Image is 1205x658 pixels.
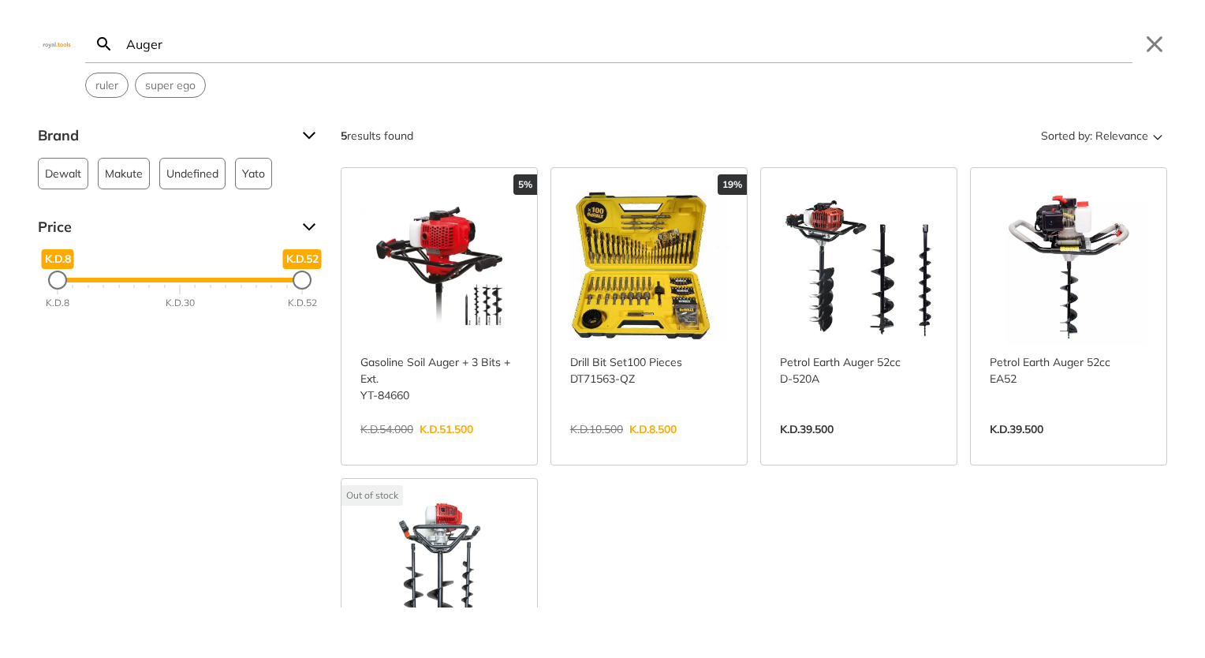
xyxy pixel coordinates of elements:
[135,73,206,98] div: Suggestion: super ego
[45,159,81,189] span: Dewalt
[341,123,413,148] div: results found
[136,73,205,97] button: Select suggestion: super ego
[38,158,88,189] button: Dewalt
[86,73,128,97] button: Select suggestion: ruler
[159,158,226,189] button: Undefined
[1142,32,1167,57] button: Close
[235,158,272,189] button: Yato
[38,40,76,47] img: Close
[38,123,290,148] span: Brand
[293,271,312,290] div: Maximum Price
[718,174,747,195] div: 19%
[242,159,265,189] span: Yato
[98,158,150,189] button: Makute
[341,485,403,506] div: Out of stock
[1148,126,1167,145] svg: Sort
[166,296,195,310] div: K.D.30
[145,77,196,94] span: super ego
[105,159,143,189] span: Makute
[95,35,114,54] svg: Search
[288,296,317,310] div: K.D.52
[85,73,129,98] div: Suggestion: ruler
[38,215,290,240] span: Price
[341,129,347,143] strong: 5
[513,174,537,195] div: 5%
[48,271,67,290] div: Minimum Price
[1095,123,1148,148] span: Relevance
[95,77,118,94] span: ruler
[46,296,69,310] div: K.D.8
[1038,123,1167,148] button: Sorted by:Relevance Sort
[166,159,218,189] span: Undefined
[123,25,1132,62] input: Search…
